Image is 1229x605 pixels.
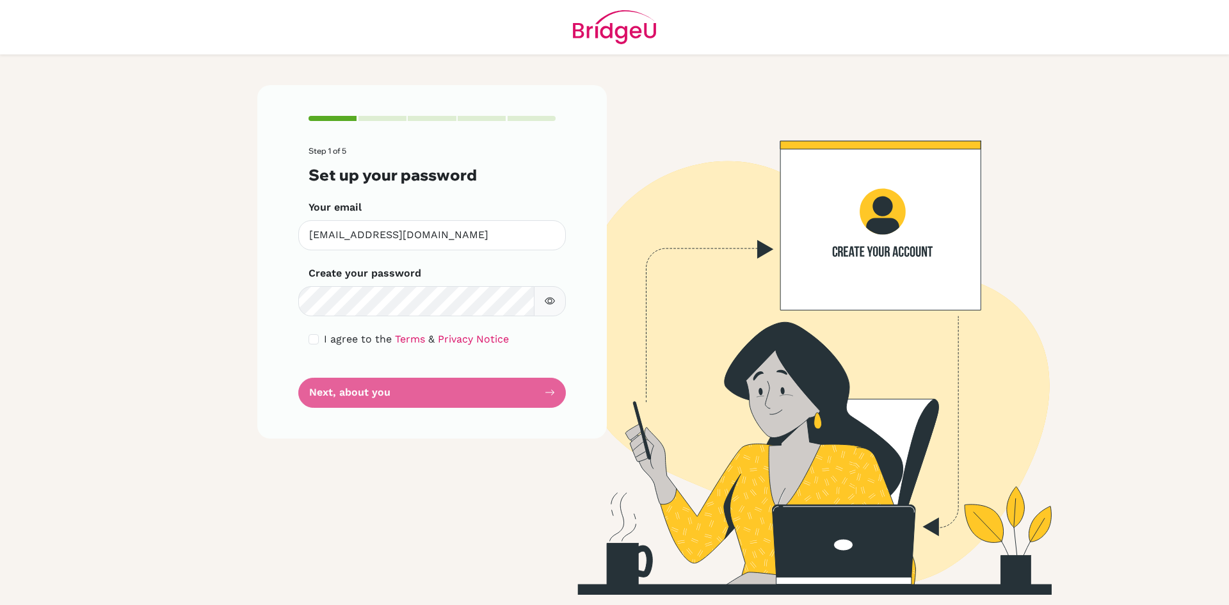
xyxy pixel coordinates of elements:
a: Terms [395,333,425,345]
label: Your email [309,200,362,215]
h3: Set up your password [309,166,556,184]
label: Create your password [309,266,421,281]
a: Privacy Notice [438,333,509,345]
span: & [428,333,435,345]
input: Insert your email* [298,220,566,250]
span: I agree to the [324,333,392,345]
span: Step 1 of 5 [309,146,346,156]
img: Create your account [432,85,1162,595]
